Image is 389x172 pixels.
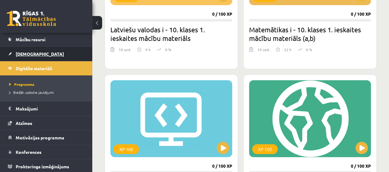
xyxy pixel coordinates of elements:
legend: Maksājumi [16,102,85,116]
span: [DEMOGRAPHIC_DATA] [16,51,64,57]
a: [DEMOGRAPHIC_DATA] [8,47,85,61]
div: 10 uzd. [257,47,270,56]
p: 0 % [306,47,312,52]
a: Atzīmes [8,116,85,130]
div: XP 100 [252,144,278,154]
span: Konferences [16,149,42,155]
span: Atzīmes [16,120,32,126]
span: Mācību resursi [16,37,46,42]
p: 0 % [165,47,171,52]
a: Konferences [8,145,85,159]
span: Proktoringa izmēģinājums [16,164,69,169]
h2: Latviešu valodas i - 10. klases 1. ieskaites mācību materiāls [110,25,232,42]
span: Motivācijas programma [16,135,64,140]
p: 22 h [284,47,292,52]
span: Digitālie materiāli [16,66,52,71]
a: Biežāk uzdotie jautājumi [9,90,86,95]
span: Programma [9,82,34,87]
p: 9 h [145,47,151,52]
h2: Matemātikas i - 10. klases 1. ieskaites mācību materiāls (a,b) [249,25,371,42]
a: Digitālie materiāli [8,61,85,75]
a: Rīgas 1. Tālmācības vidusskola [7,11,56,26]
a: Motivācijas programma [8,130,85,145]
div: 10 uzd. [119,47,131,56]
span: Biežāk uzdotie jautājumi [9,90,54,95]
a: Programma [9,82,86,87]
a: Maksājumi [8,102,85,116]
div: XP 100 [113,144,139,154]
a: Mācību resursi [8,32,85,46]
